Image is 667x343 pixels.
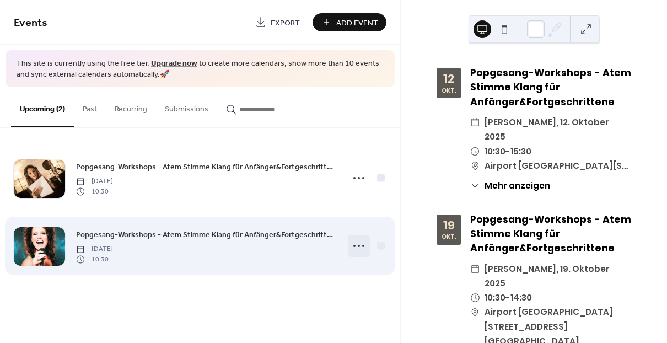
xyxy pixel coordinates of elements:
[470,212,631,256] div: Popgesang-Workshops - Atem Stimme Klang für Anfänger&Fortgeschrittene
[485,159,631,173] a: Airport [GEOGRAPHIC_DATA][STREET_ADDRESS][GEOGRAPHIC_DATA]
[336,17,378,29] span: Add Event
[76,186,113,196] span: 10:30
[470,179,480,192] div: ​
[505,291,510,305] span: -
[156,87,217,126] button: Submissions
[485,291,505,305] span: 10:30
[271,17,300,29] span: Export
[74,87,106,126] button: Past
[443,73,455,85] div: 12
[76,176,113,186] span: [DATE]
[313,13,386,31] button: Add Event
[443,219,455,232] div: 19
[470,262,480,276] div: ​
[151,56,197,71] a: Upgrade now
[510,144,531,159] span: 15:30
[76,229,337,241] span: Popgesang-Workshops - Atem Stimme Klang für Anfänger&Fortgeschrittene
[442,88,456,94] div: Okt.
[76,244,113,254] span: [DATE]
[17,58,384,80] span: This site is currently using the free tier. to create more calendars, show more than 10 events an...
[470,291,480,305] div: ​
[106,87,156,126] button: Recurring
[505,144,510,159] span: -
[442,234,456,240] div: Okt.
[247,13,308,31] a: Export
[485,144,505,159] span: 10:30
[485,262,631,291] span: [PERSON_NAME], 19. Oktober 2025
[485,115,631,144] span: [PERSON_NAME], 12. Oktober 2025
[76,160,337,173] a: Popgesang-Workshops - Atem Stimme Klang für Anfänger&Fortgeschrittene
[76,228,337,241] a: Popgesang-Workshops - Atem Stimme Klang für Anfänger&Fortgeschrittene
[76,254,113,264] span: 10:30
[470,305,480,319] div: ​
[76,162,337,173] span: Popgesang-Workshops - Atem Stimme Klang für Anfänger&Fortgeschrittene
[14,12,47,34] span: Events
[510,291,532,305] span: 14:30
[470,115,480,130] div: ​
[470,66,631,109] div: Popgesang-Workshops - Atem Stimme Klang für Anfänger&Fortgeschrittene
[485,179,550,192] span: Mehr anzeigen
[470,159,480,173] div: ​
[11,87,74,127] button: Upcoming (2)
[470,144,480,159] div: ​
[470,179,550,192] button: ​Mehr anzeigen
